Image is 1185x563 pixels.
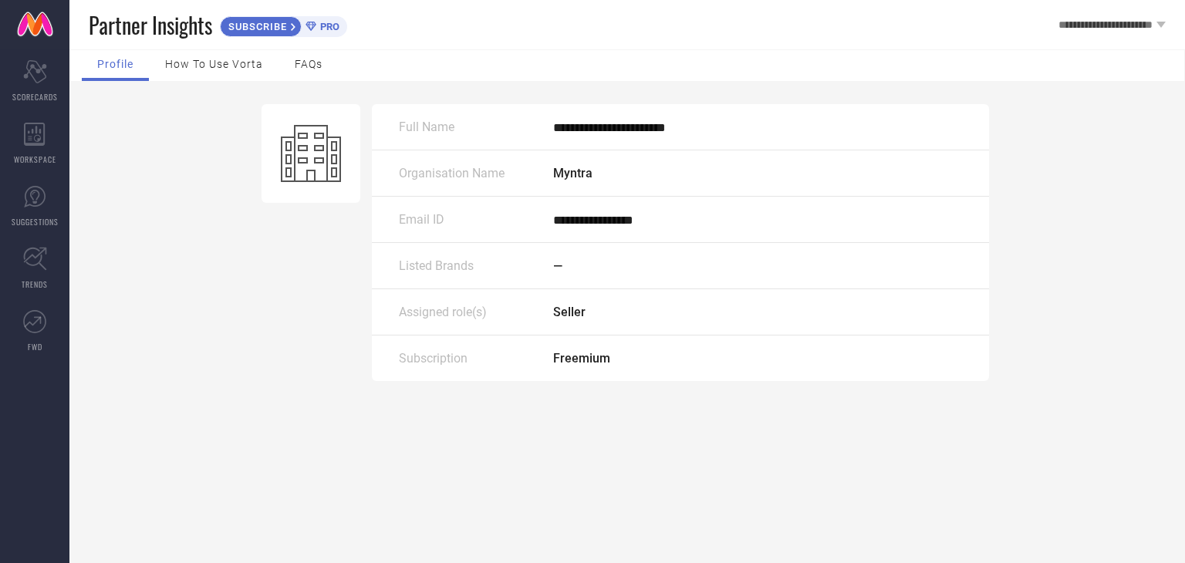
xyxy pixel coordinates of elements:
span: Email ID [399,212,444,227]
a: SUBSCRIBEPRO [220,12,347,37]
span: Partner Insights [89,9,212,41]
span: Seller [553,305,586,319]
span: PRO [316,21,339,32]
span: WORKSPACE [14,153,56,165]
span: Listed Brands [399,258,474,273]
span: How to use Vorta [165,58,263,70]
span: SCORECARDS [12,91,58,103]
span: Myntra [553,166,592,180]
span: Full Name [399,120,454,134]
span: — [553,258,562,273]
span: Organisation Name [399,166,505,180]
span: Freemium [553,351,610,366]
span: Profile [97,58,133,70]
span: SUBSCRIBE [221,21,291,32]
span: FWD [28,341,42,352]
span: Assigned role(s) [399,305,487,319]
span: SUGGESTIONS [12,216,59,228]
span: FAQs [295,58,322,70]
span: TRENDS [22,278,48,290]
span: Subscription [399,351,468,366]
